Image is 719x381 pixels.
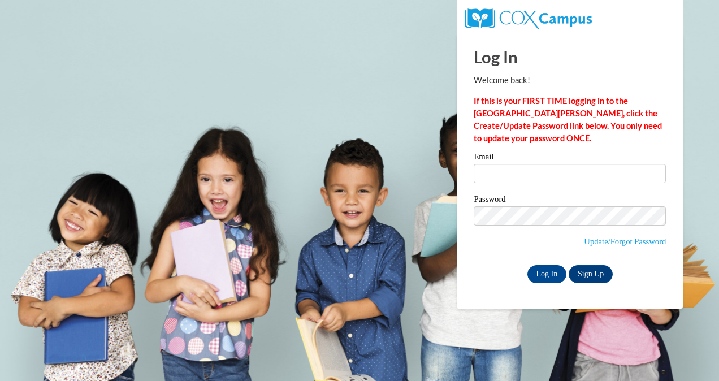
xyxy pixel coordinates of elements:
a: Update/Forgot Password [584,237,666,246]
a: COX Campus [465,13,591,23]
p: Welcome back! [474,74,666,86]
input: Log In [527,265,567,283]
img: COX Campus [465,8,591,29]
label: Email [474,153,666,164]
a: Sign Up [569,265,613,283]
strong: If this is your FIRST TIME logging in to the [GEOGRAPHIC_DATA][PERSON_NAME], click the Create/Upd... [474,96,662,143]
h1: Log In [474,45,666,68]
label: Password [474,195,666,206]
